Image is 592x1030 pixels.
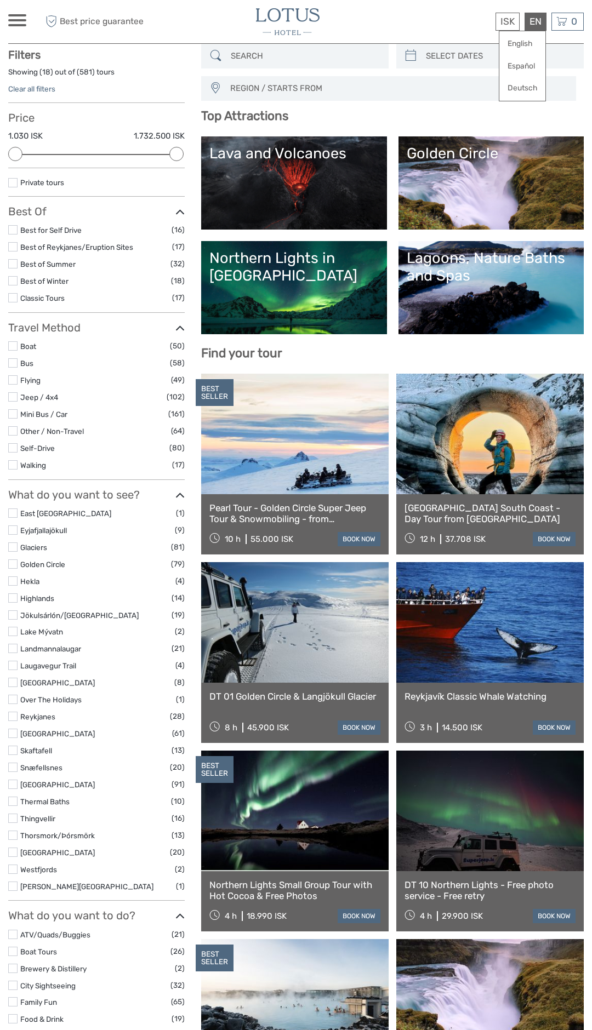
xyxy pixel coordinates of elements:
a: ATV/Quads/Buggies [20,930,90,939]
a: Laugavegur Trail [20,661,76,670]
span: 8 h [225,723,237,733]
a: Classic Tours [20,294,65,302]
h3: Best Of [8,205,185,218]
span: 4 h [420,911,432,921]
span: (2) [175,863,185,875]
span: REGION / STARTS FROM [225,79,571,98]
a: Eyjafjallajökull [20,526,67,535]
span: (102) [167,391,185,403]
a: Pearl Tour - Golden Circle Super Jeep Tour & Snowmobiling - from [GEOGRAPHIC_DATA] [209,502,380,525]
a: Self-Drive [20,444,55,453]
a: book now [533,720,576,735]
span: (9) [175,524,185,536]
a: City Sightseeing [20,981,76,990]
span: (79) [171,558,185,570]
a: Brewery & Distillery [20,964,87,973]
a: Lagoons, Nature Baths and Spas [407,249,576,326]
span: (16) [172,224,185,236]
div: 18.990 ISK [247,911,287,921]
a: Skaftafell [20,746,52,755]
span: (65) [171,995,185,1008]
span: (28) [170,710,185,723]
a: book now [338,720,380,735]
a: Boat [20,342,36,351]
a: Español [499,56,545,76]
a: Best for Self Drive [20,226,82,234]
span: (18) [171,274,185,287]
div: BEST SELLER [196,945,234,972]
span: 10 h [225,534,241,544]
a: Snæfellsnes [20,763,62,772]
span: (8) [174,676,185,689]
a: [PERSON_NAME][GEOGRAPHIC_DATA] [20,882,153,891]
span: (17) [172,291,185,304]
span: (16) [172,812,185,825]
span: (19) [172,1012,185,1025]
span: (32) [170,979,185,992]
a: Thingvellir [20,814,55,823]
a: East [GEOGRAPHIC_DATA] [20,509,111,518]
h3: What do you want to see? [8,488,185,501]
a: [GEOGRAPHIC_DATA] [20,848,95,857]
a: Over The Holidays [20,695,82,704]
a: Lake Mývatn [20,627,63,636]
a: Lava and Volcanoes [209,145,378,221]
a: Deutsch [499,78,545,98]
a: Private tours [20,178,64,187]
a: Thermal Baths [20,797,70,806]
span: (21) [172,642,185,655]
div: Lagoons, Nature Baths and Spas [407,249,576,285]
a: Best of Reykjanes/Eruption Sites [20,243,133,251]
span: (1) [176,880,185,892]
b: Top Attractions [201,108,288,123]
h3: Travel Method [8,321,185,334]
a: Northern Lights in [GEOGRAPHIC_DATA] [209,249,378,326]
span: (2) [175,962,185,975]
span: (91) [172,778,185,791]
span: (80) [169,442,185,454]
div: 45.900 ISK [247,723,289,733]
label: 1.732.500 ISK [134,130,185,142]
a: Highlands [20,594,54,603]
span: (61) [172,727,185,740]
b: Find your tour [201,346,282,360]
span: (17) [172,241,185,253]
a: Walking [20,461,46,470]
span: (49) [171,374,185,386]
a: Golden Circle [20,560,65,569]
span: (161) [168,408,185,420]
a: book now [533,532,576,546]
span: (4) [175,575,185,587]
span: (81) [171,541,185,553]
span: (64) [171,425,185,437]
a: Food & Drink [20,1015,64,1023]
a: Westfjords [20,865,57,874]
span: (50) [170,340,185,352]
a: Reykjanes [20,712,55,721]
a: Reykjavík Classic Whale Watching [405,691,576,702]
a: book now [533,909,576,923]
label: 18 [42,67,50,77]
input: SELECT DATES [422,47,578,66]
a: Other / Non-Travel [20,427,84,436]
div: Showing ( ) out of ( ) tours [8,67,185,84]
div: Lava and Volcanoes [209,145,378,162]
a: book now [338,909,380,923]
div: 55.000 ISK [251,534,293,544]
input: SEARCH [226,47,383,66]
a: Mini Bus / Car [20,410,67,419]
a: Landmannalaugar [20,644,81,653]
div: 29.900 ISK [442,911,483,921]
h3: Price [8,111,185,124]
span: (4) [175,659,185,672]
span: 3 h [420,723,432,733]
a: Best of Summer [20,260,76,268]
a: Jökulsárlón/[GEOGRAPHIC_DATA] [20,611,139,620]
span: (58) [170,357,185,369]
a: Family Fun [20,998,57,1006]
a: DT 10 Northern Lights - Free photo service - Free retry [405,879,576,902]
a: Golden Circle [407,145,576,221]
a: Glaciers [20,543,47,552]
a: [GEOGRAPHIC_DATA] [20,729,95,738]
a: book now [338,532,380,546]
